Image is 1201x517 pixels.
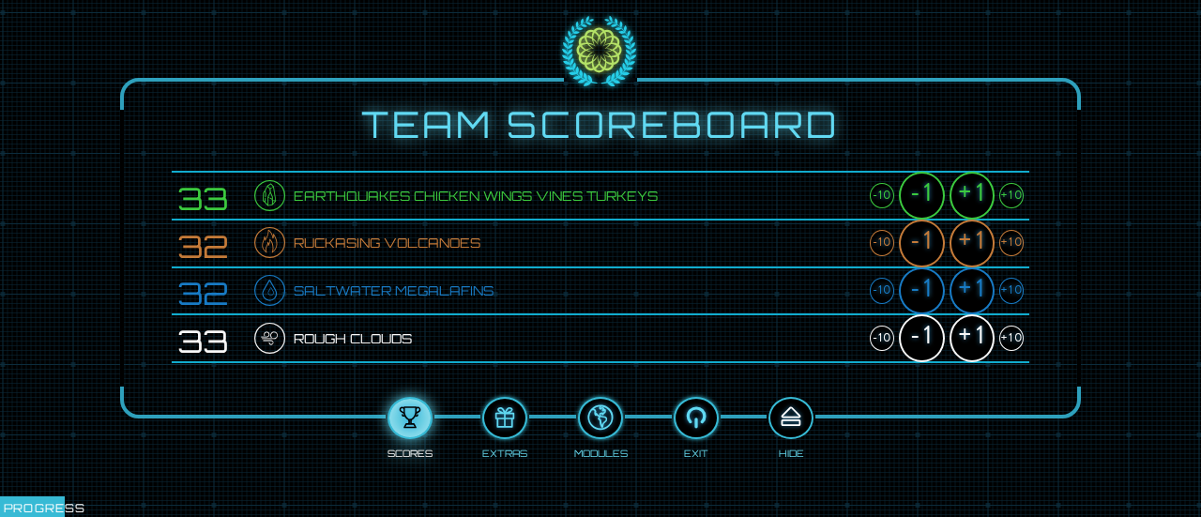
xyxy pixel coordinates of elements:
div: Scores [388,444,433,460]
div: Exit [684,444,708,460]
div: 33 [177,182,255,209]
div: -1 [899,314,944,362]
div: 32 [177,278,255,305]
div: +1 [950,267,995,315]
div: Hide [779,444,804,460]
div: +1 [950,314,995,362]
div: +10 [999,326,1024,352]
span: Earthquakes chicken Wings Vines Turkeys [294,186,658,206]
h1: Team Scoreboard [172,104,1029,144]
div: Extras [482,444,527,460]
div: +10 [999,278,1024,304]
span: Ruckasing Volcanoes [294,233,480,253]
div: 33 [177,325,255,352]
span: Saltwater Megalafins [294,281,494,301]
div: +10 [999,183,1024,209]
div: -1 [899,172,944,220]
div: -10 [870,278,894,304]
span: Rough Clouds [294,328,412,349]
img: logo_ppa-1c755af25916c3f9a746997ea8451e86.svg [558,12,643,91]
div: +1 [950,172,995,220]
div: -1 [899,267,944,315]
div: Modules [574,444,628,460]
div: 32 [177,230,255,257]
div: -10 [870,230,894,256]
div: -10 [870,326,894,352]
div: +1 [950,220,995,267]
div: -10 [870,183,894,209]
div: -1 [899,220,944,267]
div: +10 [999,230,1024,256]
